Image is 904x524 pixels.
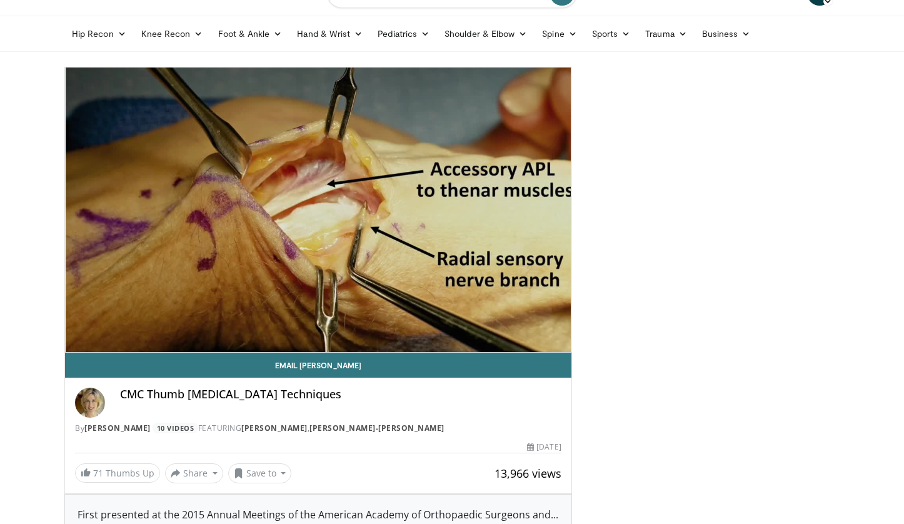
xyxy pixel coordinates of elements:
a: [PERSON_NAME] [84,423,151,433]
a: Sports [585,21,638,46]
div: [DATE] [527,441,561,453]
a: Hand & Wrist [289,21,370,46]
a: Knee Recon [134,21,211,46]
img: Avatar [75,388,105,418]
a: [PERSON_NAME] [241,423,308,433]
div: By FEATURING , [75,423,561,434]
a: Pediatrics [370,21,437,46]
video-js: Video Player [65,68,571,353]
a: Foot & Ankle [211,21,290,46]
button: Share [165,463,223,483]
a: Spine [535,21,584,46]
span: 13,966 views [495,466,561,481]
span: 71 [93,467,103,479]
a: [PERSON_NAME]-[PERSON_NAME] [309,423,444,433]
h4: CMC Thumb [MEDICAL_DATA] Techniques [120,388,561,401]
a: Email [PERSON_NAME] [65,353,571,378]
a: 10 Videos [153,423,198,433]
a: Trauma [638,21,695,46]
a: Business [695,21,758,46]
a: 71 Thumbs Up [75,463,160,483]
a: Shoulder & Elbow [437,21,535,46]
a: Hip Recon [64,21,134,46]
button: Save to [228,463,292,483]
